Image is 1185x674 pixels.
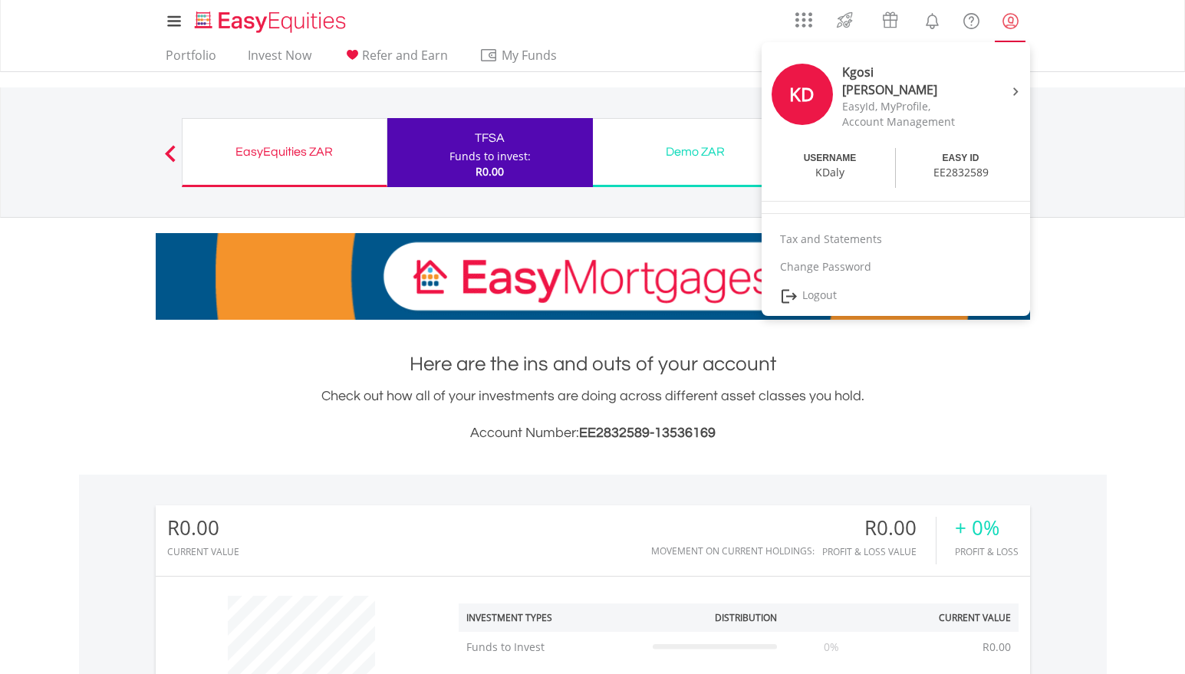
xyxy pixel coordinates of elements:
div: + 0% [955,517,1019,539]
div: R0.00 [822,517,936,539]
a: KD Kgosi [PERSON_NAME] EasyId, MyProfile, Account Management USERNAME KDaly EASY ID EE2832589 [762,46,1030,193]
div: KDaly [815,165,844,180]
div: EASY ID [943,152,979,165]
div: EE2832589 [933,165,989,180]
div: Distribution [715,611,777,624]
a: Logout [762,281,1030,312]
a: Tax and Statements [762,225,1030,253]
div: EasyEquities ZAR [192,141,377,163]
a: My Profile [991,4,1030,38]
a: FAQ's and Support [952,4,991,35]
div: Kgosi [PERSON_NAME] [842,64,971,99]
a: Change Password [762,253,1030,281]
span: Refer and Earn [362,47,448,64]
a: Portfolio [160,48,222,71]
a: Refer and Earn [337,48,454,71]
a: Home page [189,4,352,35]
div: Movement on Current Holdings: [651,546,815,556]
span: R0.00 [476,164,504,179]
div: USERNAME [804,152,857,165]
span: My Funds [479,45,580,65]
div: Account Management [842,114,971,130]
div: EasyId, MyProfile, [842,99,971,114]
div: CURRENT VALUE [167,547,239,557]
td: R0.00 [975,632,1019,662]
th: Investment Types [459,603,645,632]
a: Invest Now [242,48,318,71]
img: grid-menu-icon.svg [795,12,812,28]
td: Funds to Invest [459,632,645,662]
div: Funds to invest: [449,149,531,164]
div: TFSA [397,127,584,149]
h1: Here are the ins and outs of your account [156,350,1030,378]
a: Vouchers [867,4,913,32]
th: Current Value [878,603,1019,632]
td: 0% [785,632,878,662]
div: R0.00 [167,517,239,539]
a: AppsGrid [785,4,822,28]
img: EasyMortage Promotion Banner [156,233,1030,320]
div: KD [772,64,833,125]
img: thrive-v2.svg [832,8,857,32]
span: EE2832589-13536169 [579,426,716,440]
div: Profit & Loss [955,547,1019,557]
img: vouchers-v2.svg [877,8,903,32]
div: Check out how all of your investments are doing across different asset classes you hold. [156,386,1030,444]
div: Profit & Loss Value [822,547,936,557]
h3: Account Number: [156,422,1030,444]
img: EasyEquities_Logo.png [192,9,352,35]
div: Demo ZAR [602,141,788,163]
a: Notifications [913,4,952,35]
